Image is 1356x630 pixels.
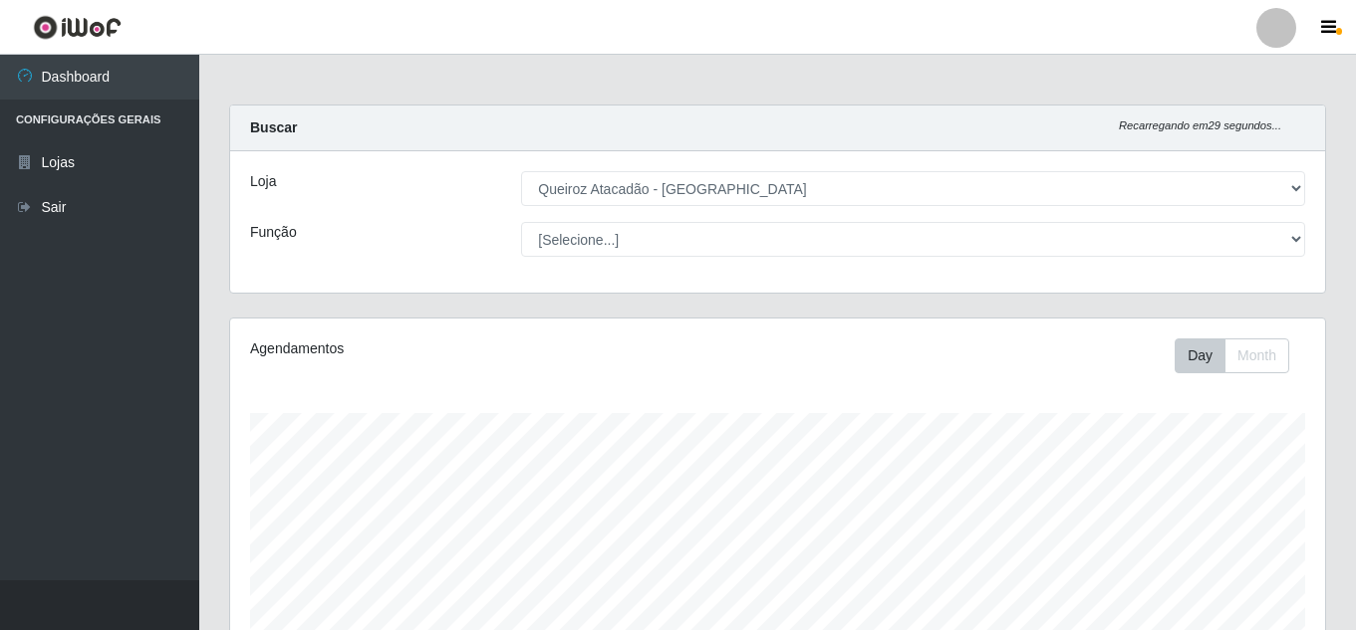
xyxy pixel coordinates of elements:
[33,15,122,40] img: CoreUI Logo
[1224,338,1289,373] button: Month
[250,338,673,359] div: Agendamentos
[250,171,276,192] label: Loja
[1119,119,1281,131] i: Recarregando em 29 segundos...
[1175,338,1225,373] button: Day
[1175,338,1305,373] div: Toolbar with button groups
[250,222,297,243] label: Função
[250,119,297,135] strong: Buscar
[1175,338,1289,373] div: First group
